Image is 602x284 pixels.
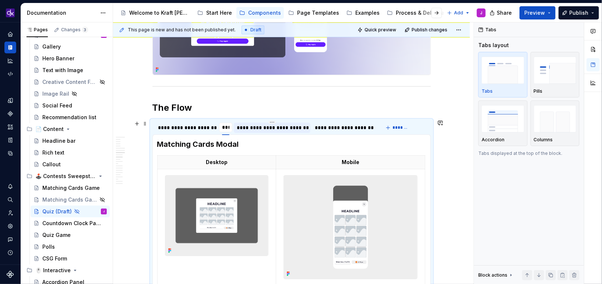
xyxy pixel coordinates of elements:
a: Welcome to Kraft [PERSON_NAME] [117,7,193,19]
div: 🖱️ Interactive [24,265,110,276]
a: Hero Banner [31,53,110,64]
a: Callout [31,159,110,170]
div: Countdown Clock Panel [42,220,103,227]
span: This page is new and has not been published yet. [128,27,236,33]
div: Creative Content Feed [42,78,97,86]
img: 5cebb8be-1e58-4c4a-82df-fd58b7f044c3.png [165,175,268,255]
span: Draft [250,27,261,33]
button: Notifications [4,181,16,192]
a: Process & Deliverables [384,7,458,19]
div: Storybook stories [4,134,16,146]
h3: Matching Cards Modal [157,139,426,149]
a: Recommendation list [31,111,110,123]
img: placeholder [482,57,524,84]
div: 📄 Content [35,125,64,133]
a: Examples [344,7,383,19]
div: Documentation [27,9,96,17]
div: Rich text [42,149,64,156]
div: Page Templates [297,9,339,17]
p: Desktop [162,159,272,166]
p: Mobile [281,159,420,166]
a: Design tokens [4,95,16,106]
div: Quiz Game [42,231,71,239]
div: Start Here [206,9,232,17]
span: Publish [569,9,588,17]
button: Contact support [4,234,16,245]
div: Headline bar [42,137,75,145]
p: Tabs displayed at the top of the block. [478,150,580,156]
div: Social Feed [42,102,72,109]
a: Assets [4,121,16,133]
button: placeholderTabs [478,52,528,97]
div: Changes [61,27,88,33]
a: Countdown Clock Panel [31,217,110,229]
div: Analytics [4,55,16,67]
img: 81ea0cfd-6e15-4fb6-a43b-252fbd8c68cf.png [284,175,417,279]
a: Code automation [4,68,16,80]
p: Tabs [482,88,493,94]
div: Gallery [42,43,61,50]
span: Add [454,10,463,16]
a: Text with Image [31,64,110,76]
div: Matching Cards Game (Draft) [42,196,97,203]
div: CSG Form [42,255,67,262]
p: Accordion [482,137,504,143]
div: J [480,10,482,16]
a: Documentation [4,42,16,53]
div: Block actions [478,270,514,280]
button: Share [486,6,517,19]
button: placeholderPills [531,52,580,97]
a: Components [4,108,16,120]
p: Pills [534,88,543,94]
span: Publish changes [412,27,447,33]
img: placeholder [482,105,524,132]
span: 3 [82,27,88,33]
div: 🕹️ Contests Sweepstakes Games [35,173,96,180]
img: 0784b2da-6f85-42e6-8793-4468946223dc.png [6,8,15,17]
a: Matching Cards Game (Draft) [31,194,110,206]
img: placeholder [534,105,577,132]
a: Page Templates [285,7,342,19]
button: Search ⌘K [4,194,16,206]
a: Invite team [4,207,16,219]
a: Home [4,28,16,40]
div: Process & Deliverables [396,9,455,17]
div: 📄 Content [24,123,110,135]
a: Settings [4,220,16,232]
button: placeholderColumns [531,100,580,146]
button: Quick preview [355,25,399,35]
div: J [103,208,105,215]
a: Quiz Game [31,229,110,241]
div: Data sources [4,148,16,159]
div: Page tree [117,6,443,20]
span: Quick preview [365,27,396,33]
a: Supernova Logo [7,271,14,278]
a: Rich text [31,147,110,159]
a: Quiz (Draft)J [31,206,110,217]
a: Polls [31,241,110,253]
h2: The Flow [152,102,431,114]
div: Callout [42,161,61,168]
div: Welcome to Kraft [PERSON_NAME] [129,9,190,17]
div: Pages [27,27,48,33]
a: Gallery [31,41,110,53]
a: Matching Cards Game [31,182,110,194]
img: placeholder [534,57,577,84]
a: Start Here [194,7,235,19]
a: CSG Form [31,253,110,265]
a: Social Feed [31,100,110,111]
button: Preview [520,6,556,19]
span: Preview [524,9,545,17]
a: Components [236,7,284,19]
